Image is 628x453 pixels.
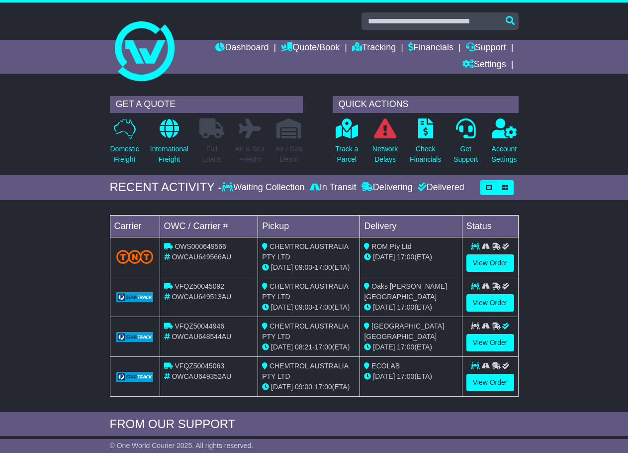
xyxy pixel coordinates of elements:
[110,144,139,165] p: Domestic Freight
[315,263,332,271] span: 17:00
[492,144,517,165] p: Account Settings
[199,144,224,165] p: Full Loads
[491,118,518,170] a: AccountSettings
[281,40,340,57] a: Quote/Book
[110,215,160,237] td: Carrier
[172,333,231,340] span: OWCAU648544AU
[150,144,188,165] p: International Freight
[175,282,224,290] span: VFQZ50045092
[258,215,360,237] td: Pickup
[110,180,222,195] div: RECENT ACTIVITY -
[397,343,414,351] span: 17:00
[262,262,356,273] div: - (ETA)
[150,118,189,170] a: InternationalFreight
[175,322,224,330] span: VFQZ50044946
[175,242,226,250] span: OWS000649566
[364,252,457,262] div: (ETA)
[262,282,348,301] span: CHEMTROL AUSTRALIA PTY LTD
[295,383,312,391] span: 09:00
[110,417,519,432] div: FROM OUR SUPPORT
[295,303,312,311] span: 09:00
[110,118,140,170] a: DomesticFreight
[364,302,457,313] div: (ETA)
[466,374,514,391] a: View Order
[172,372,231,380] span: OWCAU649352AU
[453,144,478,165] p: Get Support
[397,372,414,380] span: 17:00
[315,383,332,391] span: 17:00
[360,215,462,237] td: Delivery
[172,253,231,261] span: OWCAU649566AU
[295,263,312,271] span: 09:00
[110,442,254,450] span: © One World Courier 2025. All rights reserved.
[160,215,258,237] td: OWC / Carrier #
[359,182,415,193] div: Delivering
[116,372,154,382] img: GetCarrierServiceLogo
[335,118,359,170] a: Track aParcel
[372,144,398,165] p: Network Delays
[466,254,514,272] a: View Order
[397,253,414,261] span: 17:00
[315,343,332,351] span: 17:00
[466,334,514,351] a: View Order
[364,322,444,340] span: [GEOGRAPHIC_DATA] [GEOGRAPHIC_DATA]
[415,182,464,193] div: Delivered
[262,342,356,352] div: - (ETA)
[408,40,453,57] a: Financials
[364,282,447,301] span: Oaks [PERSON_NAME][GEOGRAPHIC_DATA]
[462,215,518,237] td: Status
[315,303,332,311] span: 17:00
[364,342,457,352] div: (ETA)
[352,40,396,57] a: Tracking
[453,118,478,170] a: GetSupport
[262,302,356,313] div: - (ETA)
[307,182,359,193] div: In Transit
[371,362,400,370] span: ECOLAB
[271,263,293,271] span: [DATE]
[371,242,411,250] span: ROM Pty Ltd
[222,182,307,193] div: Waiting Collection
[333,96,519,113] div: QUICK ACTIONS
[175,362,224,370] span: VFQZ50045063
[262,322,348,340] span: CHEMTROL AUSTRALIA PTY LTD
[397,303,414,311] span: 17:00
[335,144,358,165] p: Track a Parcel
[373,303,395,311] span: [DATE]
[262,242,348,261] span: CHEMTROL AUSTRALIA PTY LTD
[116,332,154,342] img: GetCarrierServiceLogo
[466,40,506,57] a: Support
[271,303,293,311] span: [DATE]
[235,144,265,165] p: Air & Sea Freight
[215,40,269,57] a: Dashboard
[271,343,293,351] span: [DATE]
[373,343,395,351] span: [DATE]
[409,118,442,170] a: CheckFinancials
[262,362,348,380] span: CHEMTROL AUSTRALIA PTY LTD
[271,383,293,391] span: [DATE]
[116,292,154,302] img: GetCarrierServiceLogo
[410,144,441,165] p: Check Financials
[462,57,506,74] a: Settings
[373,372,395,380] span: [DATE]
[116,250,154,263] img: TNT_Domestic.png
[373,253,395,261] span: [DATE]
[372,118,398,170] a: NetworkDelays
[110,96,303,113] div: GET A QUOTE
[172,293,231,301] span: OWCAU649513AU
[364,371,457,382] div: (ETA)
[275,144,302,165] p: Air / Sea Depot
[262,382,356,392] div: - (ETA)
[466,294,514,312] a: View Order
[295,343,312,351] span: 08:21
